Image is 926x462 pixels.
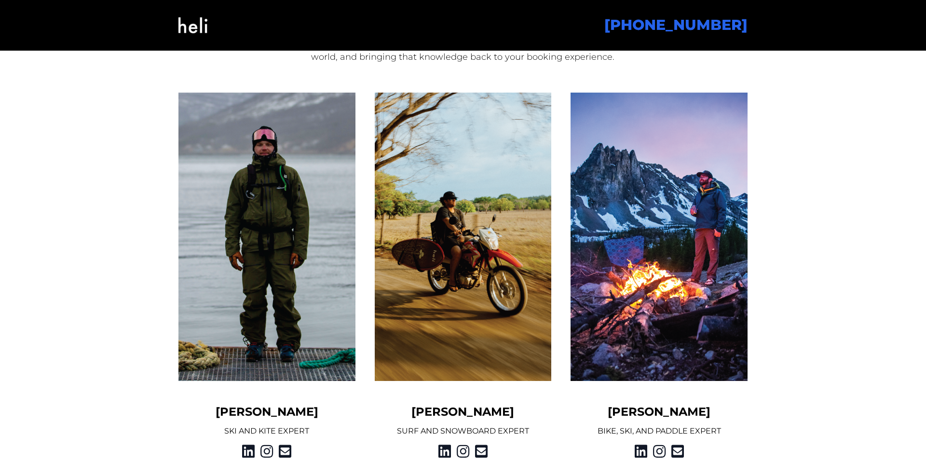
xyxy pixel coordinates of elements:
a: [PHONE_NUMBER] [604,16,748,34]
p: BIKE, SKI, AND PADDLE EXPERT [571,425,748,437]
img: 1ac99d8a-ff3a-4973-9f87-5d25db865891.png [375,93,552,381]
h5: [PERSON_NAME] [375,404,552,420]
img: 13d6cf74-f48a-40e6-8f94-10ce4b21eeb3.png [571,93,748,381]
img: bd562c06-f8d6-4dc4-9eb3-a9cdff4cb726.png [178,93,355,381]
h5: [PERSON_NAME] [178,404,355,420]
p: SURF AND SNOWBOARD EXPERT [375,425,552,437]
h5: [PERSON_NAME] [571,404,748,420]
p: SKI AND KITE EXPERT [178,425,355,437]
img: Heli OS Logo [178,6,207,45]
